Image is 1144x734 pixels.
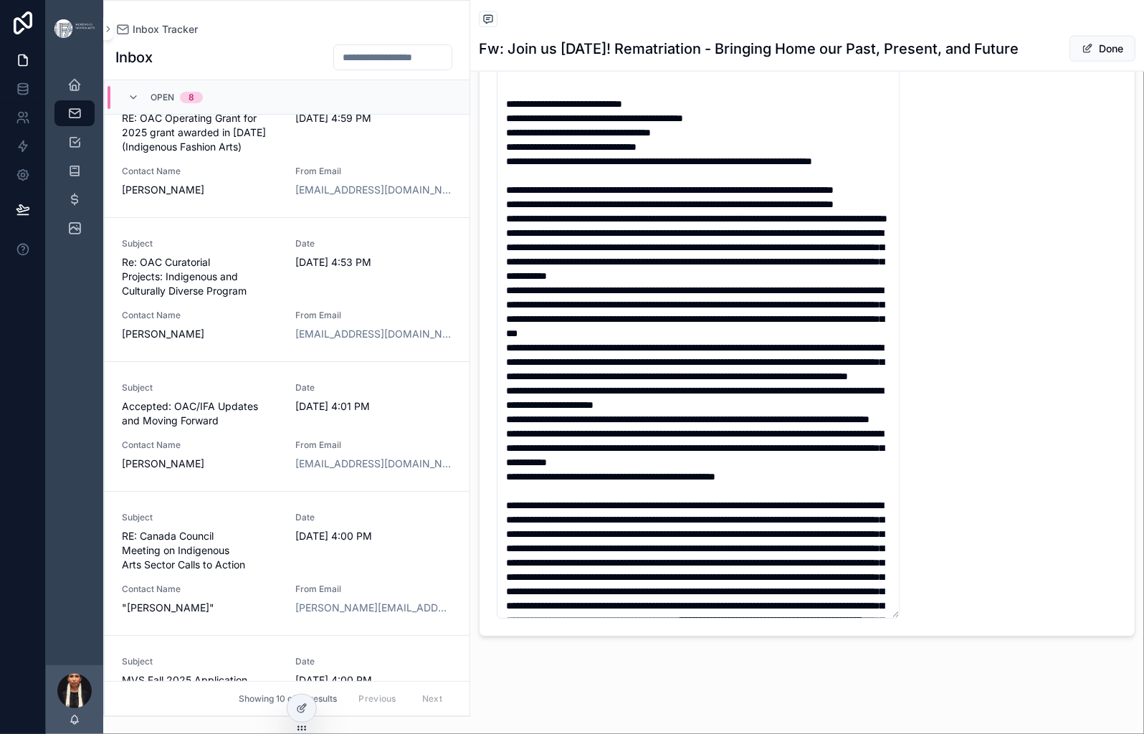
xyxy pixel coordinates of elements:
span: [DATE] 4:59 PM [296,111,453,125]
img: App logo [54,19,95,37]
span: From Email [296,310,453,321]
span: Subject [122,238,279,249]
a: [EMAIL_ADDRESS][DOMAIN_NAME] [296,183,453,197]
a: SubjectRE: Canada Council Meeting on Indigenous Arts Sector Calls to ActionDate[DATE] 4:00 PMCont... [105,491,469,635]
span: Date [296,238,453,249]
span: MVS Fall 2025 Application [122,673,279,687]
span: Contact Name [122,166,279,177]
span: From Email [296,166,453,177]
button: Done [1069,36,1135,62]
span: Subject [122,512,279,523]
span: Date [296,656,453,667]
span: Contact Name [122,583,279,595]
a: [EMAIL_ADDRESS][DOMAIN_NAME] [296,457,453,471]
div: 8 [189,92,194,103]
span: Contact Name [122,439,279,451]
span: [DATE] 4:53 PM [296,255,453,270]
span: Contact Name [122,310,279,321]
span: Inbox Tracker [133,22,198,37]
a: SubjectRe: OAC Curatorial Projects: Indigenous and Culturally Diverse ProgramDate[DATE] 4:53 PMCo... [105,217,469,361]
a: SubjectRE: OAC Operating Grant for 2025 grant awarded in [DATE] (Indigenous Fashion Arts)Date[DAT... [105,73,469,217]
span: Re: OAC Curatorial Projects: Indigenous and Culturally Diverse Program [122,255,279,298]
a: Inbox Tracker [115,22,198,37]
h1: Fw: Join us [DATE]! Rematriation - Bringing Home our Past, Present, and Future [479,39,1019,59]
span: [DATE] 4:00 PM [296,673,453,687]
span: [PERSON_NAME] [122,327,279,341]
span: Subject [122,382,279,394]
span: Open [151,92,174,103]
span: RE: OAC Operating Grant for 2025 grant awarded in [DATE] (Indigenous Fashion Arts) [122,111,279,154]
span: Subject [122,656,279,667]
span: [DATE] 4:01 PM [296,399,453,414]
span: From Email [296,583,453,595]
a: SubjectAccepted: OAC/IFA Updates and Moving ForwardDate[DATE] 4:01 PMContact Name[PERSON_NAME]Fro... [105,361,469,491]
a: [EMAIL_ADDRESS][DOMAIN_NAME] [296,327,453,341]
div: scrollable content [46,57,103,268]
span: [PERSON_NAME] [122,457,279,471]
span: [DATE] 4:00 PM [296,529,453,543]
span: From Email [296,439,453,451]
span: Date [296,382,453,394]
span: Showing 10 of 10 results [239,693,337,705]
span: Date [296,512,453,523]
span: "[PERSON_NAME]" [122,601,279,615]
span: [PERSON_NAME] [122,183,279,197]
h1: Inbox [115,47,153,67]
span: Accepted: OAC/IFA Updates and Moving Forward [122,399,279,428]
span: RE: Canada Council Meeting on Indigenous Arts Sector Calls to Action [122,529,279,572]
a: [PERSON_NAME][EMAIL_ADDRESS][PERSON_NAME][DOMAIN_NAME] [296,601,453,615]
